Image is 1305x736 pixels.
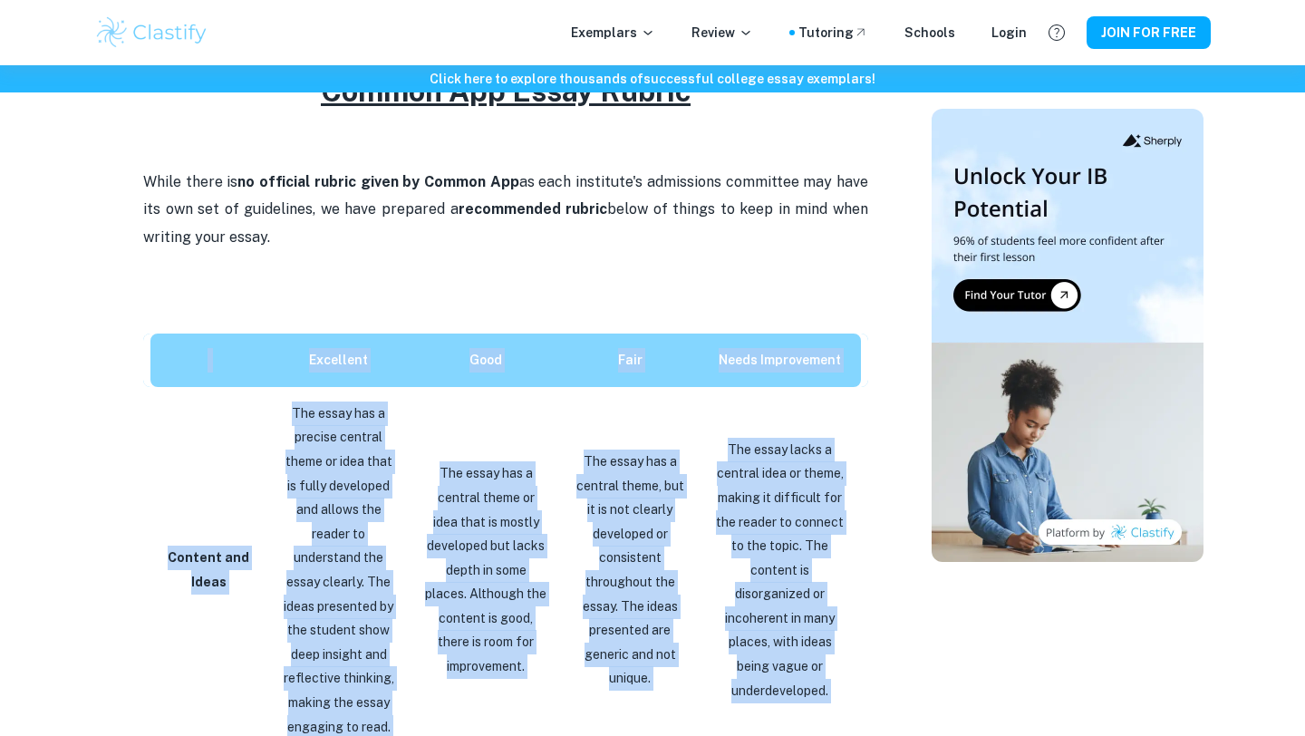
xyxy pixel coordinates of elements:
[691,23,753,43] p: Review
[1041,17,1072,48] button: Help and Feedback
[282,348,397,373] p: Excellent
[425,461,546,678] p: The essay has a central theme or idea that is mostly developed but lacks depth in some places. Al...
[904,23,955,43] a: Schools
[143,169,868,251] p: While there is as each institute's admissions committee may have its own set of guidelines, we ha...
[237,173,518,190] strong: no official rubric given by Common App
[713,348,846,373] p: Needs Improvement
[575,450,684,691] p: The essay has a central theme, but it is not clearly developed or consistent throughout the essay...
[1087,16,1211,49] button: JOIN FOR FREE
[571,23,655,43] p: Exemplars
[713,438,846,703] p: The essay lacks a central idea or theme, making it difficult for the reader to connect to the top...
[459,200,608,218] strong: recommended rubric
[4,69,1301,89] h6: Click here to explore thousands of successful college essay exemplars !
[168,550,249,589] strong: Content and Ideas
[798,23,868,43] a: Tutoring
[425,348,546,373] p: Good
[932,109,1203,562] img: Thumbnail
[575,348,684,373] p: Fair
[94,15,209,51] img: Clastify logo
[991,23,1027,43] a: Login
